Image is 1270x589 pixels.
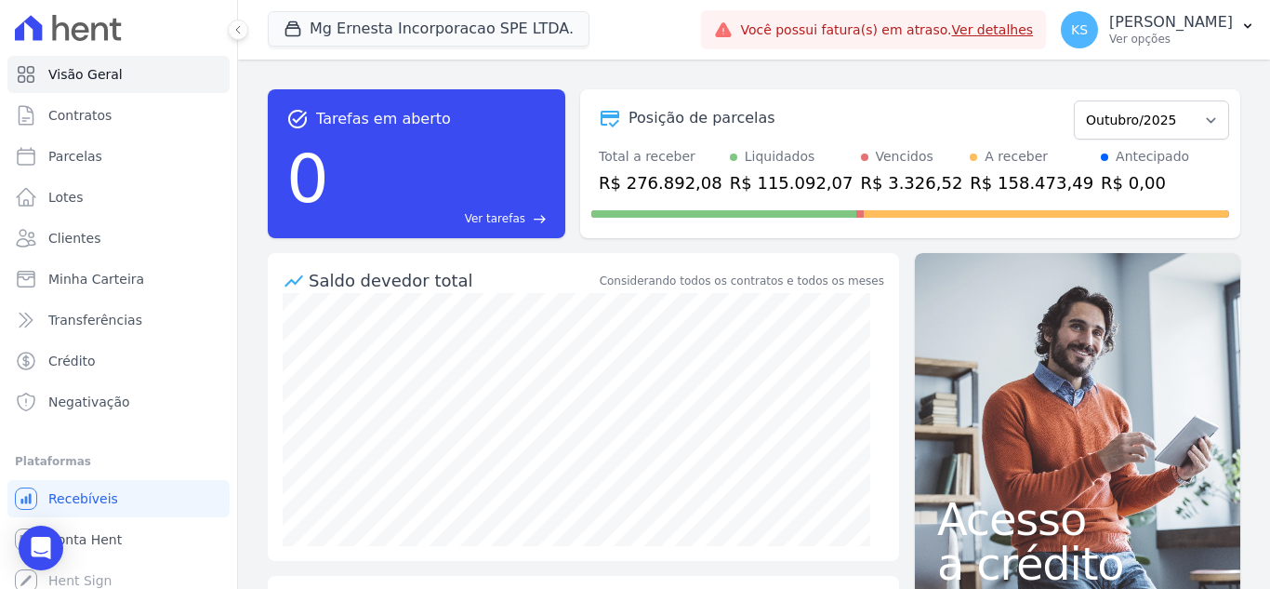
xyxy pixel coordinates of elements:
span: Ver tarefas [465,210,525,227]
p: [PERSON_NAME] [1109,13,1233,32]
span: a crédito [937,542,1218,586]
button: KS [PERSON_NAME] Ver opções [1046,4,1270,56]
div: Antecipado [1116,147,1189,167]
a: Minha Carteira [7,261,230,298]
span: east [533,212,547,226]
span: Conta Hent [48,530,122,549]
a: Parcelas [7,138,230,175]
div: Considerando todos os contratos e todos os meses [600,273,884,289]
div: Plataformas [15,450,222,473]
span: Contratos [48,106,112,125]
span: KS [1071,23,1088,36]
p: Ver opções [1109,32,1233,47]
div: Saldo devedor total [309,268,596,293]
span: Transferências [48,311,142,329]
div: Posição de parcelas [628,107,775,129]
div: A receber [985,147,1048,167]
a: Clientes [7,220,230,257]
a: Conta Hent [7,521,230,558]
div: R$ 276.892,08 [599,170,722,195]
a: Contratos [7,97,230,134]
span: Você possui fatura(s) em atraso. [740,20,1033,40]
div: Total a receber [599,147,722,167]
span: Lotes [48,188,84,207]
span: Tarefas em aberto [316,108,451,130]
div: R$ 158.473,49 [970,170,1093,195]
span: Recebíveis [48,489,118,508]
div: Vencidos [876,147,933,167]
span: Minha Carteira [48,270,144,288]
span: Visão Geral [48,65,123,84]
span: Parcelas [48,147,102,166]
span: Crédito [48,352,96,370]
a: Ver tarefas east [337,210,547,227]
div: Liquidados [745,147,815,167]
div: Open Intercom Messenger [19,526,63,570]
a: Recebíveis [7,480,230,517]
a: Visão Geral [7,56,230,93]
span: task_alt [286,108,309,130]
div: R$ 115.092,07 [730,170,853,195]
div: R$ 0,00 [1101,170,1189,195]
a: Crédito [7,342,230,380]
span: Clientes [48,229,100,248]
a: Lotes [7,179,230,216]
div: R$ 3.326,52 [861,170,963,195]
button: Mg Ernesta Incorporacao SPE LTDA. [268,11,589,47]
a: Transferências [7,301,230,339]
a: Negativação [7,383,230,421]
a: Ver detalhes [952,22,1034,37]
div: 0 [286,130,329,227]
span: Acesso [937,497,1218,542]
span: Negativação [48,393,130,411]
